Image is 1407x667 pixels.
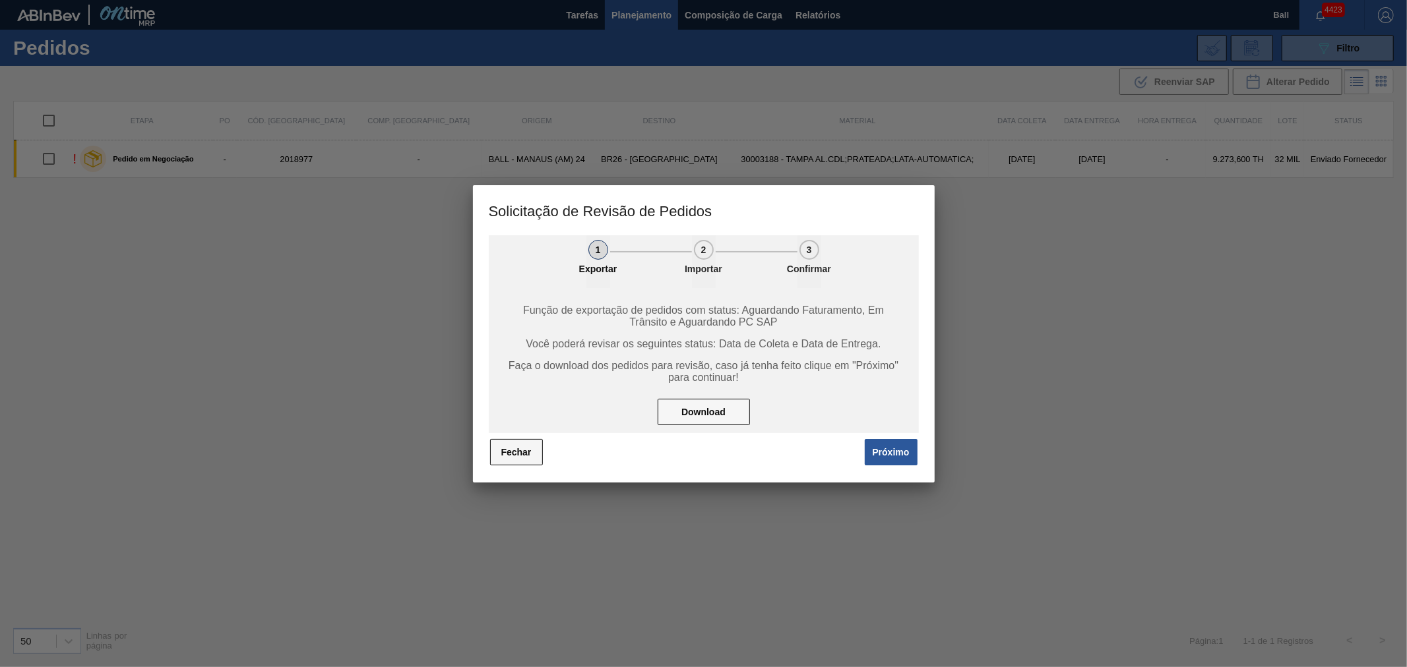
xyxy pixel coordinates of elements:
[473,185,935,235] h3: Solicitação de Revisão de Pedidos
[503,338,903,350] span: Você poderá revisar os seguintes status: Data de Coleta e Data de Entrega.
[565,264,631,274] p: Exportar
[797,235,821,288] button: 3Confirmar
[588,240,608,260] div: 1
[586,235,610,288] button: 1Exportar
[865,439,918,465] button: Próximo
[692,235,716,288] button: 2Importar
[490,439,543,465] button: Fechar
[694,240,714,260] div: 2
[776,264,842,274] p: Confirmar
[671,264,737,274] p: Importar
[658,399,750,425] button: Download
[503,360,903,384] span: Faça o download dos pedidos para revisão, caso já tenha feito clique em "Próximo" para continuar!
[799,240,819,260] div: 3
[503,304,903,328] span: Função de exportação de pedidos com status: Aguardando Faturamento, Em Trânsito e Aguardando PC SAP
